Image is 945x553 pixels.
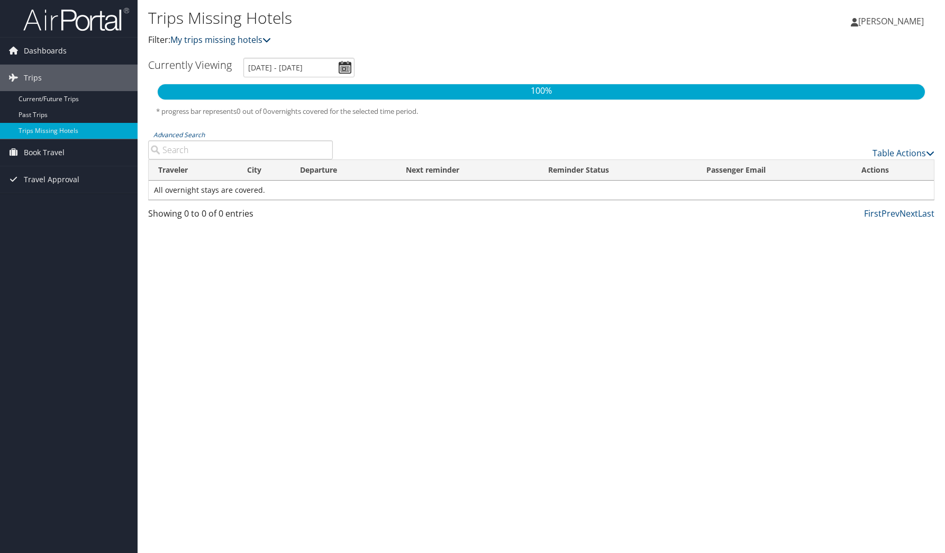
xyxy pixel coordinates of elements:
a: My trips missing hotels [170,34,271,46]
span: 0 out of 0 [237,106,267,116]
input: [DATE] - [DATE] [243,58,355,77]
th: Departure: activate to sort column descending [290,160,396,181]
th: Next reminder [396,160,539,181]
th: Reminder Status [539,160,697,181]
h1: Trips Missing Hotels [148,7,673,29]
div: Showing 0 to 0 of 0 entries [148,207,333,225]
input: Advanced Search [148,140,333,159]
span: Travel Approval [24,166,79,193]
span: Book Travel [24,139,65,166]
p: 100% [158,84,925,98]
td: All overnight stays are covered. [149,181,934,200]
a: [PERSON_NAME] [851,5,934,37]
th: Passenger Email: activate to sort column ascending [697,160,852,181]
h3: Currently Viewing [148,58,232,72]
a: Advanced Search [153,130,205,139]
a: Table Actions [873,147,934,159]
p: Filter: [148,33,673,47]
h5: * progress bar represents overnights covered for the selected time period. [156,106,926,117]
a: Prev [882,208,899,219]
span: [PERSON_NAME] [858,15,924,27]
a: First [864,208,882,219]
a: Next [899,208,918,219]
a: Last [918,208,934,219]
span: Dashboards [24,38,67,64]
th: Actions [852,160,934,181]
th: Traveler: activate to sort column ascending [149,160,238,181]
th: City: activate to sort column ascending [238,160,290,181]
span: Trips [24,65,42,91]
img: airportal-logo.png [23,7,129,32]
